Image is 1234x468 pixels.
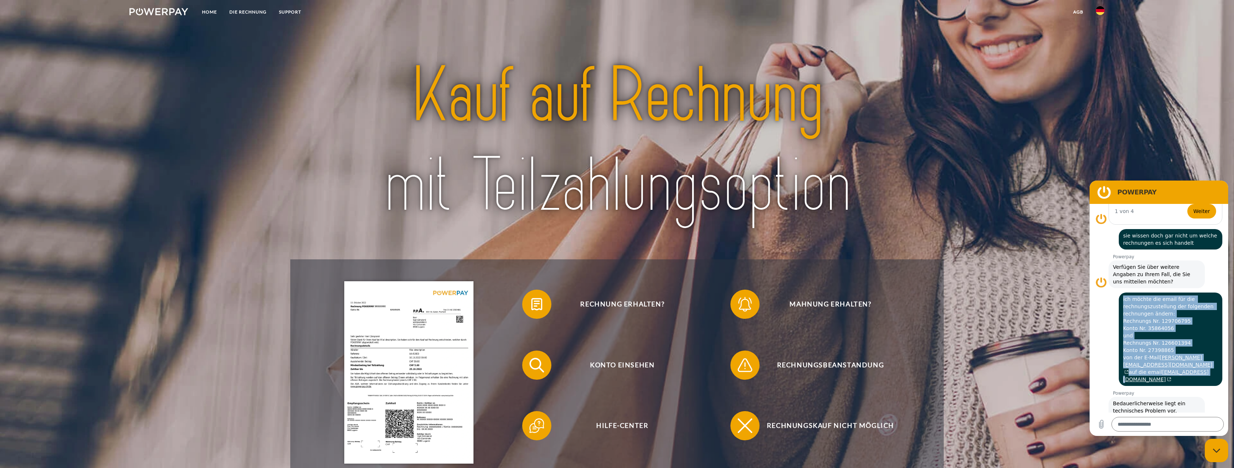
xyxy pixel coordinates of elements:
a: SUPPORT [273,5,307,19]
button: Rechnung erhalten? [522,290,712,319]
img: single_invoice_powerpay_de.jpg [345,281,473,464]
img: qb_warning.svg [736,356,754,374]
button: Rechnungskauf nicht möglich [730,411,920,440]
img: de [1096,6,1105,15]
span: Rechnung erhalten? [533,290,712,319]
span: Mahnung erhalten? [741,290,920,319]
img: qb_bell.svg [736,295,754,313]
img: logo-powerpay-white.svg [129,8,188,15]
img: qb_help.svg [528,417,546,435]
span: Konto einsehen [533,351,712,380]
a: DIE RECHNUNG [223,5,273,19]
img: qb_close.svg [736,417,754,435]
button: Mahnung erhalten? [730,290,920,319]
img: qb_bill.svg [528,295,546,313]
iframe: Messaging-Fenster [1090,181,1228,436]
a: Home [196,5,223,19]
img: title-powerpay_de.svg [328,47,906,235]
button: Rechnungsbeanstandung [730,351,920,380]
span: Hilfe-Center [533,411,712,440]
iframe: Schaltfläche zum Öffnen des Messaging-Fensters; Konversation läuft [1205,439,1228,462]
span: Rechnungskauf nicht möglich [741,411,920,440]
button: Konto einsehen [522,351,712,380]
img: qb_search.svg [528,356,546,374]
a: agb [1067,5,1090,19]
button: Hilfe-Center [522,411,712,440]
span: Rechnungsbeanstandung [741,351,920,380]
